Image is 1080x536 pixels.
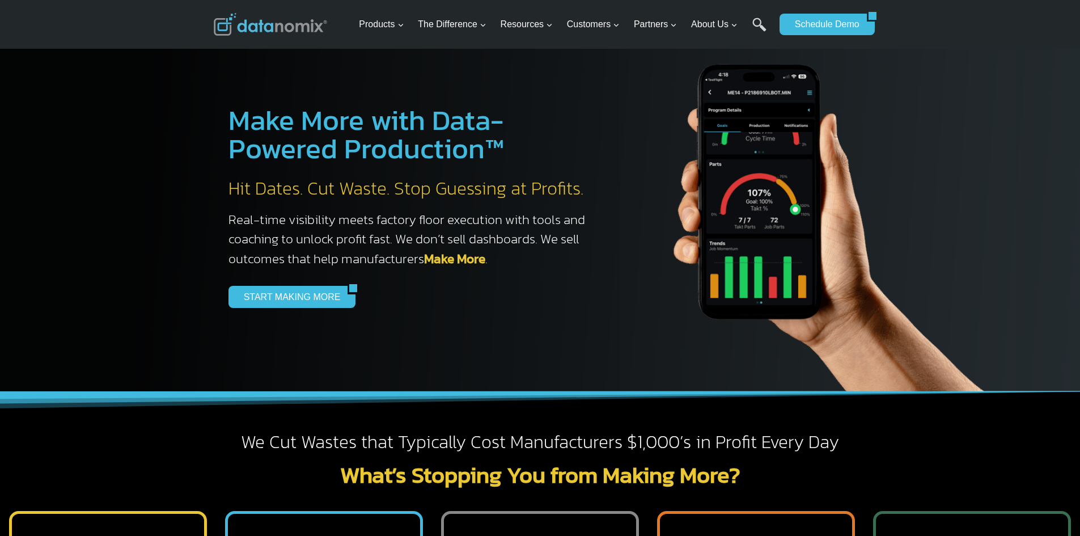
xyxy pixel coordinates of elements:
[424,249,485,268] a: Make More
[214,13,327,36] img: Datanomix
[752,18,766,43] a: Search
[501,17,553,32] span: Resources
[228,286,348,307] a: START MAKING MORE
[634,17,677,32] span: Partners
[214,431,867,454] h2: We Cut Wastes that Typically Cost Manufacturers $1,000’s in Profit Every Day
[228,177,597,201] h2: Hit Dates. Cut Waste. Stop Guessing at Profits.
[228,210,597,269] h3: Real-time visibility meets factory floor execution with tools and coaching to unlock profit fast....
[567,17,620,32] span: Customers
[418,17,486,32] span: The Difference
[354,6,774,43] nav: Primary Navigation
[691,17,738,32] span: About Us
[780,14,867,35] a: Schedule Demo
[228,106,597,163] h1: Make More with Data-Powered Production™
[620,23,1017,391] img: The Datanoix Mobile App available on Android and iOS Devices
[359,17,404,32] span: Products
[214,463,867,486] h2: What’s Stopping You from Making More?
